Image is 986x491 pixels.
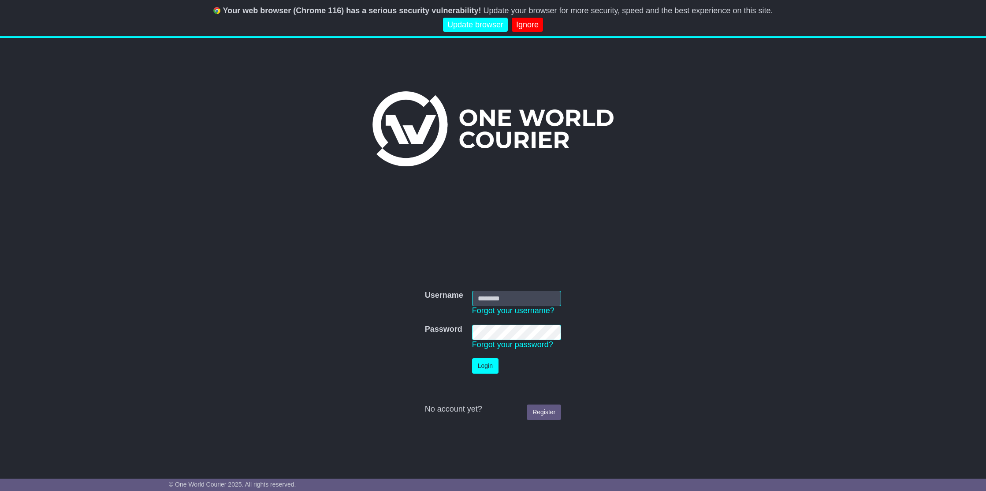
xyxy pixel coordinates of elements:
[425,325,462,334] label: Password
[425,291,463,300] label: Username
[472,306,554,315] a: Forgot your username?
[223,6,481,15] b: Your web browser (Chrome 116) has a serious security vulnerability!
[169,481,296,488] span: © One World Courier 2025. All rights reserved.
[425,405,562,414] div: No account yet?
[372,91,613,166] img: One World
[472,358,499,374] button: Login
[483,6,773,15] span: Update your browser for more security, speed and the best experience on this site.
[512,18,543,32] a: Ignore
[472,340,553,349] a: Forgot your password?
[443,18,508,32] a: Update browser
[527,405,561,420] a: Register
